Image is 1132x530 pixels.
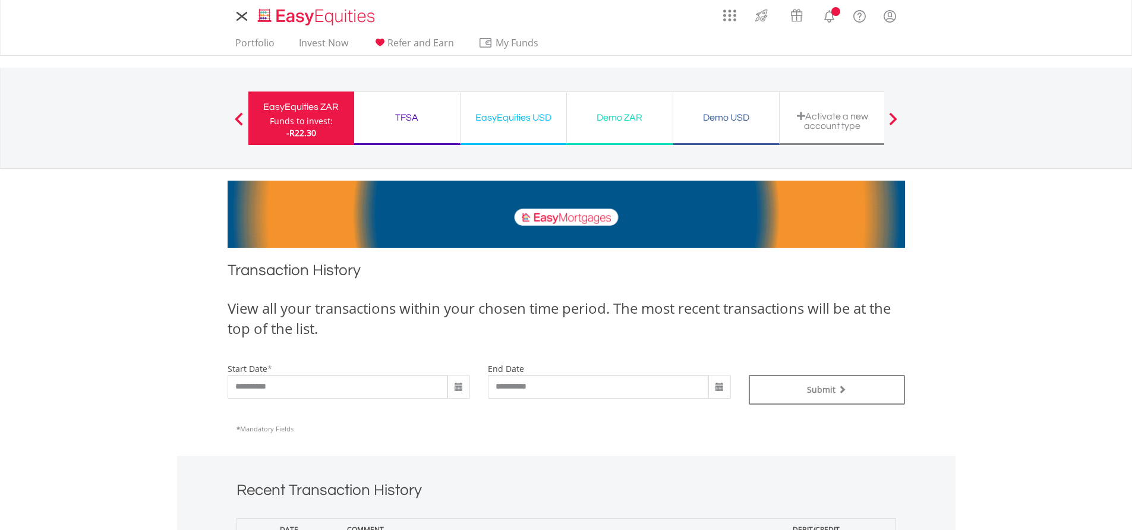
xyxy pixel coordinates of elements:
[787,6,806,25] img: vouchers-v2.svg
[286,127,316,138] span: -R22.30
[814,3,844,27] a: Notifications
[387,36,454,49] span: Refer and Earn
[361,109,453,126] div: TFSA
[256,99,347,115] div: EasyEquities ZAR
[468,109,559,126] div: EasyEquities USD
[237,479,896,506] h1: Recent Transaction History
[752,6,771,25] img: thrive-v2.svg
[680,109,772,126] div: Demo USD
[228,181,905,248] img: EasyMortage Promotion Banner
[228,298,905,339] div: View all your transactions within your chosen time period. The most recent transactions will be a...
[779,3,814,25] a: Vouchers
[715,3,744,22] a: AppsGrid
[228,260,905,286] h1: Transaction History
[574,109,666,126] div: Demo ZAR
[253,3,380,27] a: Home page
[228,363,267,374] label: start date
[488,363,524,374] label: end date
[787,111,878,131] div: Activate a new account type
[723,9,736,22] img: grid-menu-icon.svg
[270,115,333,127] div: Funds to invest:
[749,375,905,405] button: Submit
[368,37,459,55] a: Refer and Earn
[237,424,294,433] span: Mandatory Fields
[478,35,556,51] span: My Funds
[256,7,380,27] img: EasyEquities_Logo.png
[231,37,279,55] a: Portfolio
[294,37,353,55] a: Invest Now
[844,3,875,27] a: FAQ's and Support
[875,3,905,29] a: My Profile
